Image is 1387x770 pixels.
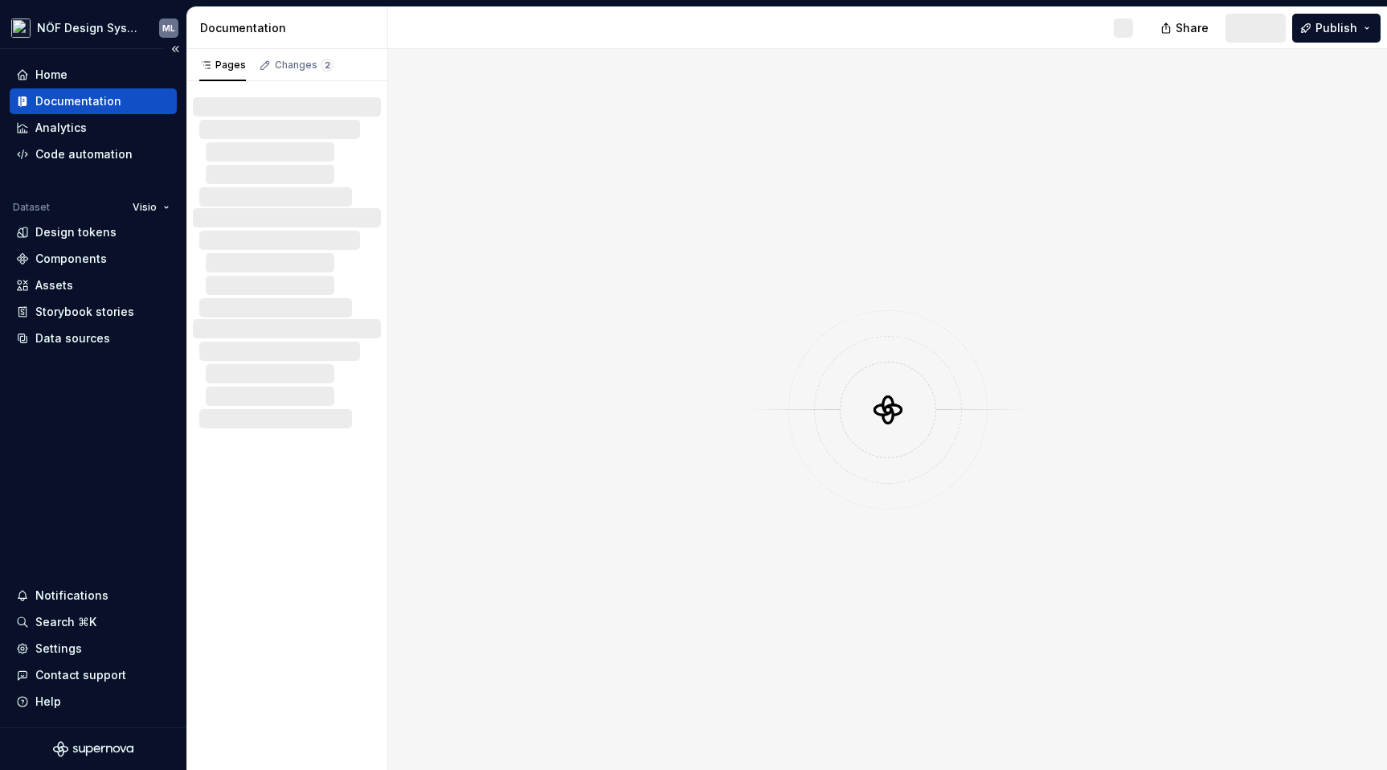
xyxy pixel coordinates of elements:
div: Changes [275,59,333,72]
span: 2 [321,59,333,72]
div: Assets [35,277,73,293]
div: Components [35,251,107,267]
button: Publish [1292,14,1381,43]
button: Share [1152,14,1219,43]
button: Notifications [10,583,177,608]
div: Code automation [35,146,133,162]
a: Components [10,246,177,272]
a: Home [10,62,177,88]
span: Share [1176,20,1209,36]
div: ML [162,22,175,35]
div: Analytics [35,120,87,136]
a: Settings [10,636,177,661]
div: Storybook stories [35,304,134,320]
img: 65b32fb5-5655-43a8-a471-d2795750ffbf.png [11,18,31,38]
a: Assets [10,272,177,298]
a: Data sources [10,326,177,351]
span: Visio [133,201,157,214]
a: Storybook stories [10,299,177,325]
a: Design tokens [10,219,177,245]
a: Code automation [10,141,177,167]
div: Settings [35,641,82,657]
div: Home [35,67,68,83]
div: Data sources [35,330,110,346]
button: NÖF Design SystemML [3,10,183,45]
svg: Supernova Logo [53,741,133,757]
div: Design tokens [35,224,117,240]
div: Documentation [200,20,381,36]
div: NÖF Design System [37,20,140,36]
div: Notifications [35,588,108,604]
div: Documentation [35,93,121,109]
button: Help [10,689,177,715]
button: Search ⌘K [10,609,177,635]
span: Publish [1315,20,1357,36]
div: Contact support [35,667,126,683]
button: Collapse sidebar [164,38,186,60]
div: Help [35,694,61,710]
button: Contact support [10,662,177,688]
a: Documentation [10,88,177,114]
a: Analytics [10,115,177,141]
div: Search ⌘K [35,614,96,630]
div: Pages [199,59,246,72]
button: Visio [125,196,177,219]
div: Dataset [13,201,50,214]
